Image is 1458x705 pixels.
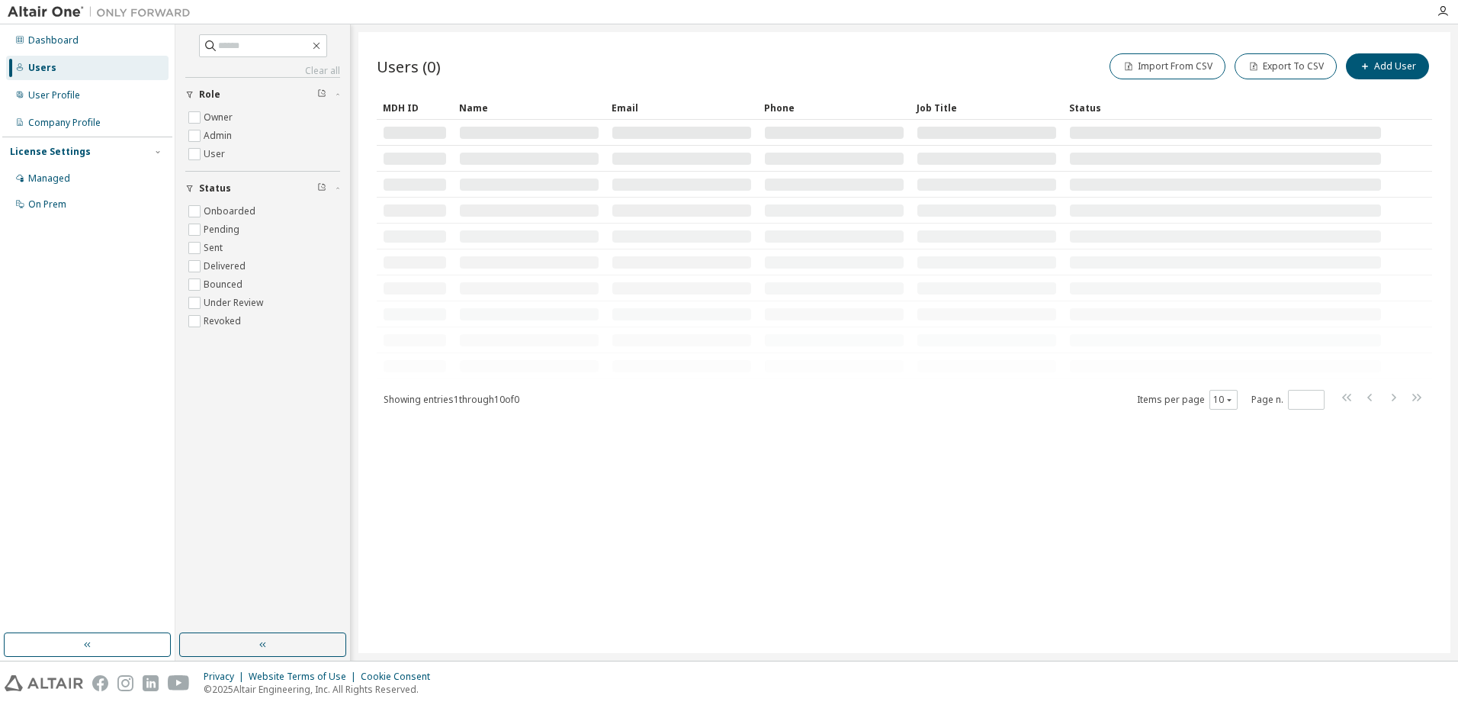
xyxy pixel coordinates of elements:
div: Phone [764,95,904,120]
button: 10 [1213,394,1234,406]
img: altair_logo.svg [5,675,83,691]
label: Bounced [204,275,246,294]
div: Status [1069,95,1382,120]
span: Clear filter [317,89,326,101]
div: Dashboard [28,34,79,47]
button: Status [185,172,340,205]
a: Clear all [185,65,340,77]
div: Cookie Consent [361,671,439,683]
button: Import From CSV [1110,53,1225,79]
div: Privacy [204,671,249,683]
div: Managed [28,172,70,185]
img: linkedin.svg [143,675,159,691]
img: Altair One [8,5,198,20]
div: Users [28,62,56,74]
img: instagram.svg [117,675,133,691]
div: MDH ID [383,95,447,120]
label: Admin [204,127,235,145]
label: User [204,145,228,163]
span: Page n. [1251,390,1325,410]
button: Role [185,78,340,111]
div: Company Profile [28,117,101,129]
button: Export To CSV [1235,53,1337,79]
img: facebook.svg [92,675,108,691]
div: Website Terms of Use [249,671,361,683]
div: Job Title [917,95,1057,120]
label: Owner [204,108,236,127]
div: Email [612,95,752,120]
div: Name [459,95,599,120]
span: Showing entries 1 through 10 of 0 [384,393,519,406]
label: Onboarded [204,202,259,221]
label: Sent [204,239,226,257]
span: Items per page [1137,390,1238,410]
p: © 2025 Altair Engineering, Inc. All Rights Reserved. [204,683,439,696]
span: Clear filter [317,182,326,195]
button: Add User [1346,53,1429,79]
label: Delivered [204,257,249,275]
span: Role [199,89,220,101]
div: User Profile [28,89,80,101]
label: Under Review [204,294,266,312]
span: Users (0) [377,56,441,77]
span: Status [199,182,231,195]
label: Revoked [204,312,244,330]
div: On Prem [28,198,66,211]
div: License Settings [10,146,91,158]
label: Pending [204,221,242,239]
img: youtube.svg [168,675,190,691]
